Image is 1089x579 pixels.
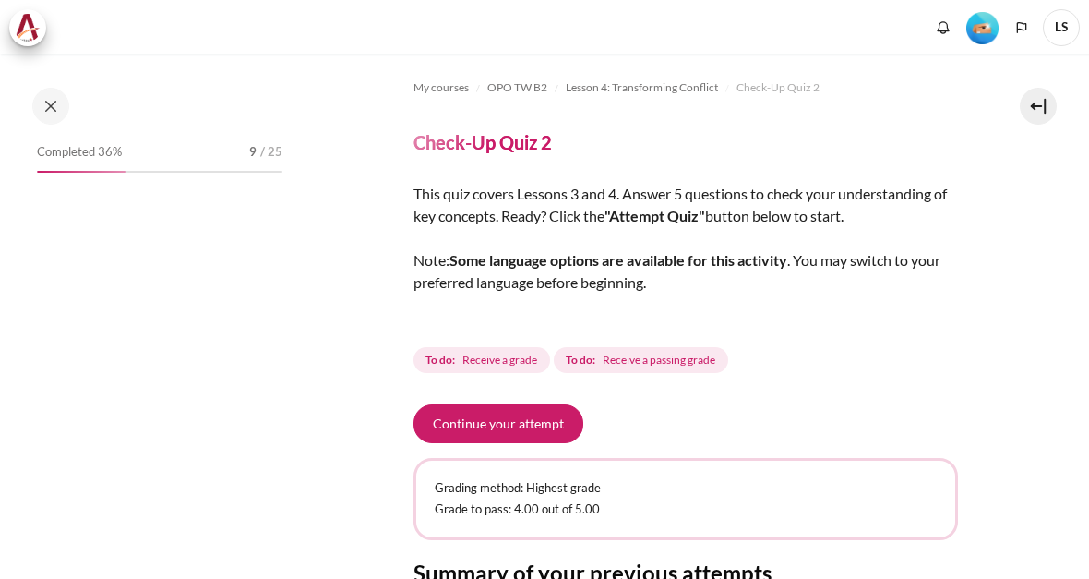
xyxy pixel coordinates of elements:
[449,251,787,269] strong: Some language options are available for this activity
[1043,9,1080,46] span: LS
[37,171,126,173] div: 36%
[413,404,583,443] button: Continue your attempt
[736,77,820,99] a: Check-Up Quiz 2
[435,501,937,519] p: Grade to pass: 4.00 out of 5.00
[413,344,732,377] div: Completion requirements for Check-Up Quiz 2
[604,207,705,224] strong: "Attempt Quiz"
[413,251,449,269] span: Note:
[249,143,257,162] span: 9
[413,77,469,99] a: My courses
[462,352,537,368] span: Receive a grade
[425,352,455,368] strong: To do:
[15,14,41,42] img: Architeck
[566,77,718,99] a: Lesson 4: Transforming Conflict
[1043,9,1080,46] a: User menu
[487,77,547,99] a: OPO TW B2
[413,183,958,316] div: This quiz covers Lessons 3 and 4. Answer 5 questions to check your understanding of key concepts....
[959,10,1006,44] a: Level #2
[603,352,715,368] span: Receive a passing grade
[736,79,820,96] span: Check-Up Quiz 2
[37,143,122,162] span: Completed 36%
[566,79,718,96] span: Lesson 4: Transforming Conflict
[260,143,282,162] span: / 25
[413,130,552,154] h4: Check-Up Quiz 2
[487,79,547,96] span: OPO TW B2
[966,10,999,44] div: Level #2
[966,12,999,44] img: Level #2
[1008,14,1035,42] button: Languages
[413,73,958,103] nav: Navigation bar
[435,479,937,498] p: Grading method: Highest grade
[9,9,55,46] a: Architeck Architeck
[929,14,957,42] div: Show notification window with no new notifications
[413,79,469,96] span: My courses
[566,352,595,368] strong: To do:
